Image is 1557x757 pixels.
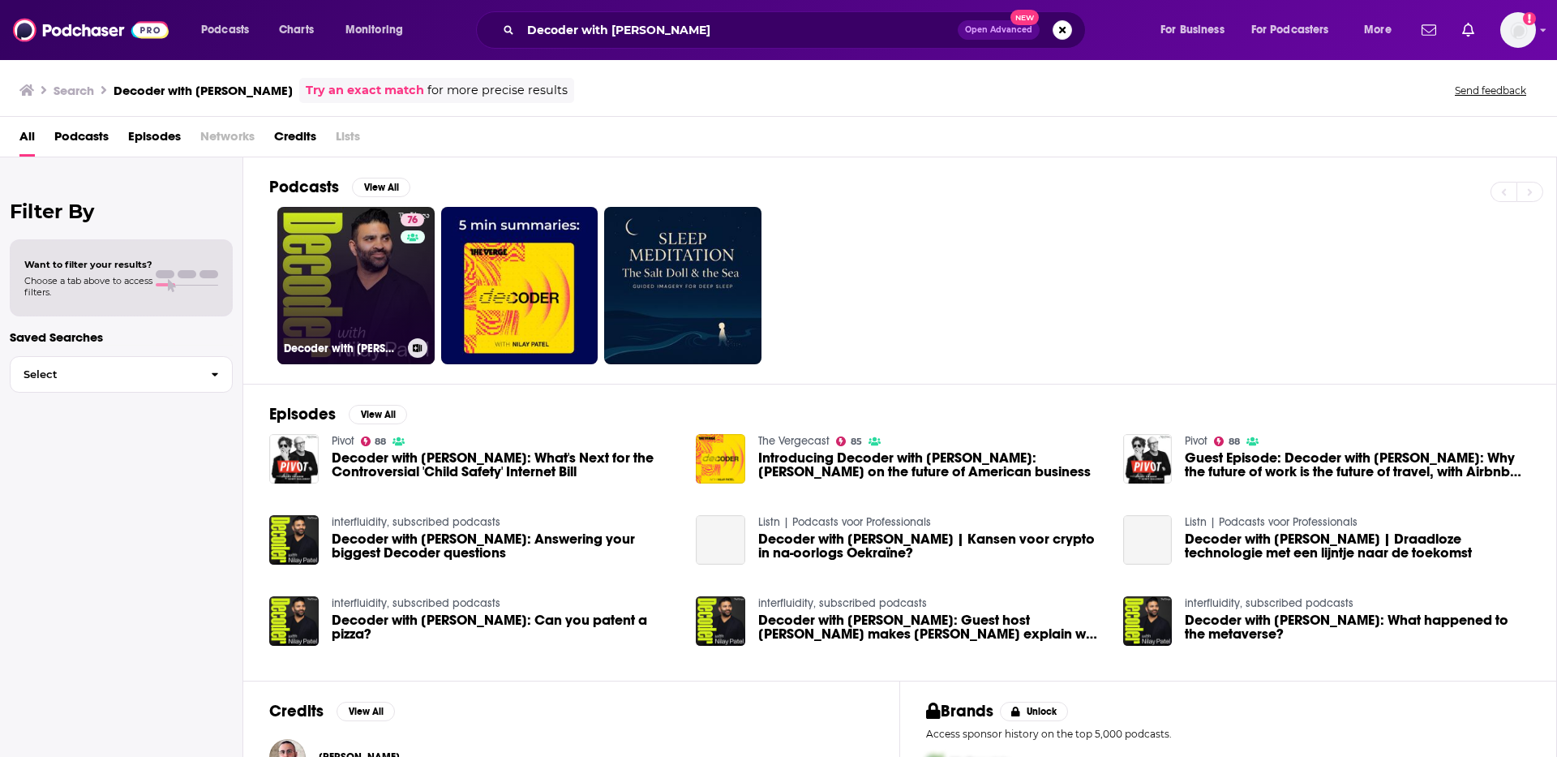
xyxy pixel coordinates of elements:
[758,434,830,448] a: The Vergecast
[758,613,1104,641] a: Decoder with Nilay Patel: Guest host Hank Green makes Nilay Patel explain why websites have a future
[269,701,395,721] a: CreditsView All
[926,701,993,721] h2: Brands
[491,11,1101,49] div: Search podcasts, credits, & more...
[696,596,745,646] img: Decoder with Nilay Patel: Guest host Hank Green makes Nilay Patel explain why websites have a future
[401,213,424,226] a: 76
[284,342,401,355] h3: Decoder with [PERSON_NAME]
[279,19,314,41] span: Charts
[1123,515,1173,565] a: Decoder with Nilay Patel | Draadloze technologie met een lijntje naar de toekomst
[926,728,1530,740] p: Access sponsor history on the top 5,000 podcasts.
[332,515,500,529] a: interfluidity, subscribed podcasts
[1185,613,1530,641] span: Decoder with [PERSON_NAME]: What happened to the metaverse?
[200,123,255,157] span: Networks
[269,434,319,484] img: Decoder with Nilay Patel: What's Next for the Controversial 'Child Safety' Internet Bill
[19,123,35,157] a: All
[24,275,152,298] span: Choose a tab above to access filters.
[1160,19,1225,41] span: For Business
[1000,702,1069,721] button: Unlock
[1123,596,1173,646] img: Decoder with Nilay Patel: What happened to the metaverse?
[958,20,1040,40] button: Open AdvancedNew
[427,81,568,100] span: for more precise results
[10,200,233,223] h2: Filter By
[1523,12,1536,25] svg: Add a profile image
[274,123,316,157] a: Credits
[332,532,677,560] a: Decoder with Nilay Patel: Answering your biggest Decoder questions
[13,15,169,45] img: Podchaser - Follow, Share and Rate Podcasts
[332,613,677,641] span: Decoder with [PERSON_NAME]: Can you patent a pizza?
[1185,434,1207,448] a: Pivot
[1229,438,1240,445] span: 88
[758,596,927,610] a: interfluidity, subscribed podcasts
[758,532,1104,560] a: Decoder with Nilay Patel | Kansen voor crypto in na-oorlogs Oekraïne?
[361,437,387,446] a: 88
[1456,16,1481,44] a: Show notifications dropdown
[128,123,181,157] a: Episodes
[1251,19,1329,41] span: For Podcasters
[1149,17,1245,43] button: open menu
[1185,532,1530,560] span: Decoder with [PERSON_NAME] | Draadloze technologie met een lijntje naar de toekomst
[10,329,233,345] p: Saved Searches
[758,515,931,529] a: Listn | Podcasts voor Professionals
[1364,19,1392,41] span: More
[268,17,324,43] a: Charts
[190,17,270,43] button: open menu
[277,207,435,364] a: 76Decoder with [PERSON_NAME]
[10,356,233,393] button: Select
[269,701,324,721] h2: Credits
[1500,12,1536,48] button: Show profile menu
[1241,17,1353,43] button: open menu
[1185,515,1358,529] a: Listn | Podcasts voor Professionals
[1123,434,1173,484] img: Guest Episode: Decoder with Nilay Patel: Why the future of work is the future of travel, with Air...
[54,123,109,157] a: Podcasts
[54,83,94,98] h3: Search
[521,17,958,43] input: Search podcasts, credits, & more...
[332,613,677,641] a: Decoder with Nilay Patel: Can you patent a pizza?
[269,515,319,565] img: Decoder with Nilay Patel: Answering your biggest Decoder questions
[24,259,152,270] span: Want to filter your results?
[696,515,745,565] a: Decoder with Nilay Patel | Kansen voor crypto in na-oorlogs Oekraïne?
[332,451,677,479] span: Decoder with [PERSON_NAME]: What's Next for the Controversial 'Child Safety' Internet Bill
[1185,596,1353,610] a: interfluidity, subscribed podcasts
[1500,12,1536,48] img: User Profile
[332,451,677,479] a: Decoder with Nilay Patel: What's Next for the Controversial 'Child Safety' Internet Bill
[758,451,1104,479] span: Introducing Decoder with [PERSON_NAME]: [PERSON_NAME] on the future of American business
[1500,12,1536,48] span: Logged in as heidiv
[201,19,249,41] span: Podcasts
[758,613,1104,641] span: Decoder with [PERSON_NAME]: Guest host [PERSON_NAME] makes [PERSON_NAME] explain why websites hav...
[11,369,198,380] span: Select
[1214,437,1240,446] a: 88
[758,532,1104,560] span: Decoder with [PERSON_NAME] | Kansen voor crypto in na-oorlogs Oekraïne?
[1353,17,1412,43] button: open menu
[1185,613,1530,641] a: Decoder with Nilay Patel: What happened to the metaverse?
[337,702,395,721] button: View All
[269,177,410,197] a: PodcastsView All
[269,404,336,424] h2: Episodes
[345,19,403,41] span: Monitoring
[334,17,424,43] button: open menu
[1010,10,1040,25] span: New
[349,405,407,424] button: View All
[269,177,339,197] h2: Podcasts
[269,404,407,424] a: EpisodesView All
[336,123,360,157] span: Lists
[1185,532,1530,560] a: Decoder with Nilay Patel | Draadloze technologie met een lijntje naar de toekomst
[332,596,500,610] a: interfluidity, subscribed podcasts
[269,596,319,646] img: Decoder with Nilay Patel: Can you patent a pizza?
[1415,16,1443,44] a: Show notifications dropdown
[375,438,386,445] span: 88
[696,434,745,484] img: Introducing Decoder with Nilay Patel: Mark Cuban on the future of American business
[965,26,1032,34] span: Open Advanced
[114,83,293,98] h3: Decoder with [PERSON_NAME]
[1450,84,1531,97] button: Send feedback
[332,532,677,560] span: Decoder with [PERSON_NAME]: Answering your biggest Decoder questions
